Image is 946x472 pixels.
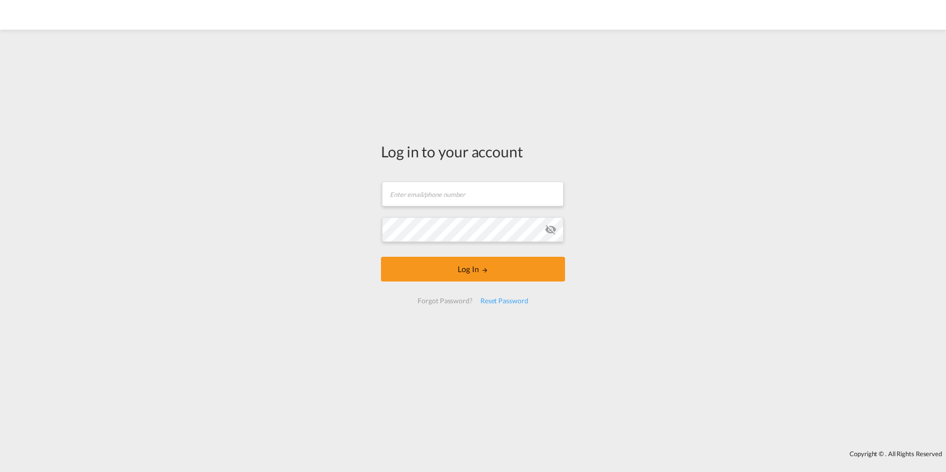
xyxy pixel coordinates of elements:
div: Forgot Password? [414,292,476,310]
md-icon: icon-eye-off [545,224,557,236]
div: Log in to your account [381,141,565,162]
button: LOGIN [381,257,565,282]
input: Enter email/phone number [382,182,564,206]
div: Reset Password [476,292,532,310]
